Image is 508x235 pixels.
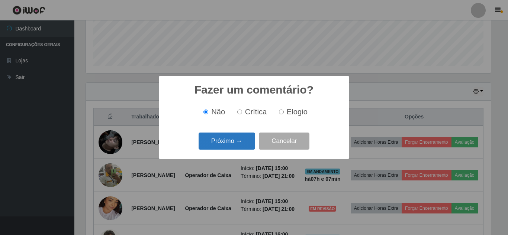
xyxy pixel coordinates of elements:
[211,108,225,116] span: Não
[245,108,267,116] span: Crítica
[194,83,314,97] h2: Fazer um comentário?
[199,133,255,150] button: Próximo →
[279,110,284,114] input: Elogio
[203,110,208,114] input: Não
[259,133,309,150] button: Cancelar
[287,108,308,116] span: Elogio
[237,110,242,114] input: Crítica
